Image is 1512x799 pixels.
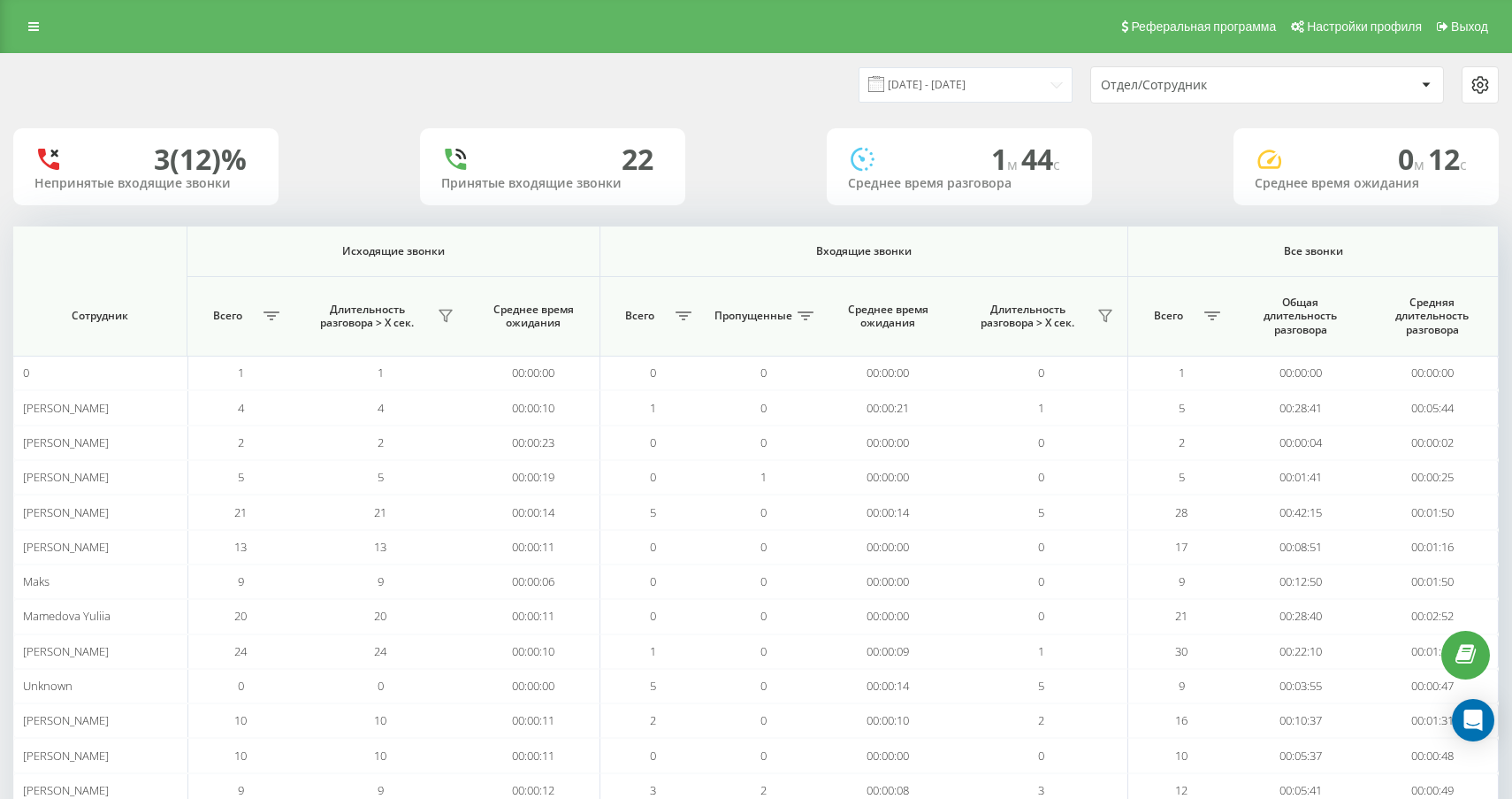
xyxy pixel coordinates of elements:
td: 00:00:25 [1366,460,1499,495]
span: 1 [378,365,384,380]
span: 5 [1179,400,1185,416]
span: 0 [1038,434,1044,450]
span: 28 [1175,504,1187,520]
span: 0 [760,643,767,659]
td: 00:02:52 [1366,599,1499,634]
td: 00:05:44 [1366,390,1499,425]
span: 0 [650,469,656,485]
div: 22 [622,142,653,176]
div: Среднее время ожидания [1255,176,1478,191]
td: 00:00:04 [1234,426,1366,460]
span: c [1053,155,1060,174]
span: 16 [1175,712,1187,728]
span: 0 [760,608,767,624]
td: 00:00:00 [468,669,599,703]
span: 10 [374,712,386,728]
td: 00:00:00 [822,599,954,634]
span: 0 [650,434,656,450]
td: 00:00:09 [822,634,954,669]
span: 17 [1175,539,1187,555]
span: 3 [650,782,656,798]
span: 0 [760,712,767,728]
span: 0 [1038,573,1044,589]
span: 9 [378,573,384,589]
span: Unknown [23,678,73,694]
div: Принятые входящие звонки [441,176,664,191]
td: 00:00:00 [822,565,954,599]
td: 00:00:06 [468,565,599,599]
span: 12 [1428,140,1467,178]
span: [PERSON_NAME] [23,782,109,798]
span: Настройки профиля [1307,19,1422,34]
div: 3 (12)% [154,142,247,176]
span: 21 [374,504,386,520]
td: 00:00:19 [468,460,599,495]
span: [PERSON_NAME] [23,469,109,485]
span: Всего [196,309,258,323]
td: 00:00:00 [1366,356,1499,390]
span: 0 [760,504,767,520]
span: Длительность разговора > Х сек. [963,303,1092,330]
td: 00:00:14 [822,495,954,529]
span: 10 [234,712,247,728]
td: 00:00:00 [822,738,954,772]
span: 1 [1179,365,1185,380]
span: 20 [374,608,386,624]
span: 9 [238,782,244,798]
span: Выход [1451,19,1488,34]
span: 0 [760,434,767,450]
span: [PERSON_NAME] [23,400,109,416]
td: 00:01:41 [1234,460,1366,495]
td: 00:00:02 [1366,426,1499,460]
span: 3 [1038,782,1044,798]
td: 00:00:11 [468,738,599,772]
span: 12 [1175,782,1187,798]
span: 0 [760,678,767,694]
span: 5 [650,504,656,520]
span: 0 [1038,469,1044,485]
span: 21 [1175,608,1187,624]
span: [PERSON_NAME] [23,748,109,764]
span: 4 [378,400,384,416]
span: 9 [1179,678,1185,694]
td: 00:00:00 [822,356,954,390]
span: 4 [238,400,244,416]
td: 00:00:14 [468,495,599,529]
span: 0 [760,573,767,589]
td: 00:00:10 [468,634,599,669]
span: 1 [238,365,244,380]
div: Непринятые входящие звонки [34,176,257,191]
td: 00:42:15 [1234,495,1366,529]
span: 24 [374,643,386,659]
span: 2 [238,434,244,450]
span: Длительность разговора > Х сек. [302,303,432,330]
span: [PERSON_NAME] [23,434,109,450]
span: 0 [650,748,656,764]
div: Отдел/Сотрудник [1101,78,1312,93]
td: 00:28:41 [1234,390,1366,425]
td: 00:01:50 [1366,565,1499,599]
td: 00:08:51 [1234,530,1366,565]
td: 00:00:11 [468,530,599,565]
span: Все звонки [1155,244,1471,258]
span: Пропущенные [714,309,792,323]
span: Исходящие звонки [217,244,571,258]
span: 30 [1175,643,1187,659]
span: 0 [23,365,29,380]
td: 00:10:37 [1234,703,1366,738]
td: 00:01:42 [1366,634,1499,669]
span: Реферальная программа [1131,19,1276,34]
span: Среднее время ожидания [483,303,585,330]
span: [PERSON_NAME] [23,504,109,520]
span: 13 [234,539,247,555]
span: 9 [1179,573,1185,589]
td: 00:01:31 [1366,703,1499,738]
span: 9 [238,573,244,589]
span: Сотрудник [30,309,171,323]
span: 0 [1398,140,1428,178]
span: 5 [378,469,384,485]
span: 5 [650,678,656,694]
span: 2 [650,712,656,728]
span: 44 [1021,140,1060,178]
span: 24 [234,643,247,659]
